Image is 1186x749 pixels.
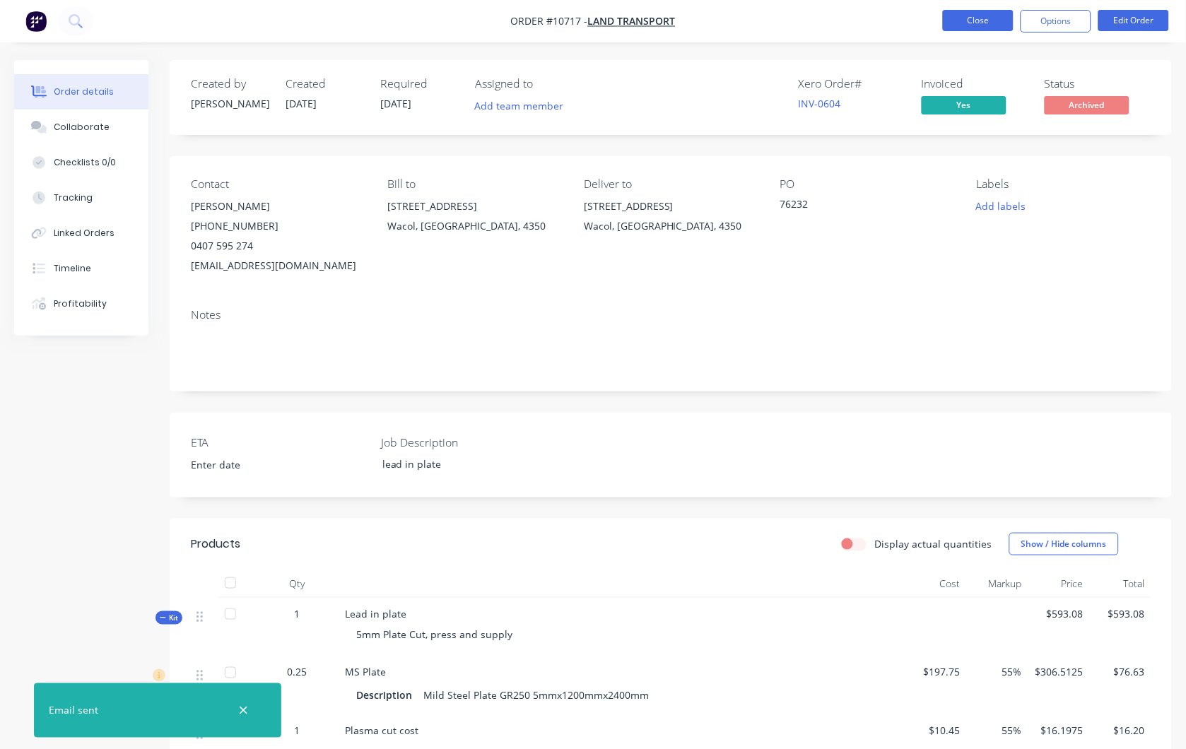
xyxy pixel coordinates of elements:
[943,10,1014,31] button: Close
[418,685,654,706] div: Mild Steel Plate GR250 5mmx1200mmx2400mm
[54,262,91,275] div: Timeline
[1033,665,1084,680] span: $306.5125
[191,308,1151,322] div: Notes
[345,607,406,620] span: Lead in plate
[191,196,365,276] div: [PERSON_NAME][PHONE_NUMBER]0407 595 274[EMAIL_ADDRESS][DOMAIN_NAME]
[972,724,1022,738] span: 55%
[905,570,966,598] div: Cost
[345,724,418,738] span: Plasma cut cost
[475,77,616,90] div: Assigned to
[584,196,758,242] div: [STREET_ADDRESS]Wacol, [GEOGRAPHIC_DATA], 4350
[191,216,365,236] div: [PHONE_NUMBER]
[1028,570,1089,598] div: Price
[155,611,182,625] div: Kit
[294,606,300,621] span: 1
[584,196,758,216] div: [STREET_ADDRESS]
[1045,77,1151,90] div: Status
[1098,10,1169,31] button: Edit Order
[356,685,418,706] div: Description
[191,196,365,216] div: [PERSON_NAME]
[191,236,365,256] div: 0407 595 274
[977,177,1151,191] div: Labels
[1089,570,1151,598] div: Total
[254,570,339,598] div: Qty
[780,177,954,191] div: PO
[380,77,458,90] div: Required
[387,196,561,216] div: [STREET_ADDRESS]
[54,227,115,240] div: Linked Orders
[287,665,307,680] span: 0.25
[191,96,269,111] div: [PERSON_NAME]
[584,177,758,191] div: Deliver to
[387,177,561,191] div: Bill to
[381,434,558,451] label: Job Description
[799,77,905,90] div: Xero Order #
[286,77,363,90] div: Created
[345,666,386,679] span: MS Plate
[14,180,148,216] button: Tracking
[54,156,116,169] div: Checklists 0/0
[380,97,411,110] span: [DATE]
[387,216,561,236] div: Wacol, [GEOGRAPHIC_DATA], 4350
[54,85,114,98] div: Order details
[191,256,365,276] div: [EMAIL_ADDRESS][DOMAIN_NAME]
[1045,96,1129,114] span: Archived
[799,97,841,110] a: INV-0604
[191,77,269,90] div: Created by
[588,15,676,28] a: Land Transport
[49,703,98,718] div: Email sent
[371,454,548,474] div: lead in plate
[191,434,368,451] label: ETA
[191,177,365,191] div: Contact
[191,536,240,553] div: Products
[14,251,148,286] button: Timeline
[14,145,148,180] button: Checklists 0/0
[467,96,571,115] button: Add team member
[1095,665,1145,680] span: $76.63
[387,196,561,242] div: [STREET_ADDRESS]Wacol, [GEOGRAPHIC_DATA], 4350
[54,191,93,204] div: Tracking
[356,627,512,641] span: 5mm Plate Cut, press and supply
[1021,10,1091,33] button: Options
[14,74,148,110] button: Order details
[294,724,300,738] span: 1
[286,97,317,110] span: [DATE]
[475,96,571,115] button: Add team member
[1095,724,1145,738] span: $16.20
[922,96,1006,114] span: Yes
[182,454,358,476] input: Enter date
[54,297,107,310] div: Profitability
[1033,724,1084,738] span: $16.1975
[14,286,148,322] button: Profitability
[160,613,178,623] span: Kit
[910,724,961,738] span: $10.45
[584,216,758,236] div: Wacol, [GEOGRAPHIC_DATA], 4350
[972,665,1022,680] span: 55%
[875,536,992,551] label: Display actual quantities
[1033,606,1084,621] span: $593.08
[54,121,110,134] div: Collaborate
[14,110,148,145] button: Collaborate
[1009,533,1119,555] button: Show / Hide columns
[1095,606,1145,621] span: $593.08
[969,196,1034,216] button: Add labels
[25,11,47,32] img: Factory
[910,665,961,680] span: $197.75
[511,15,588,28] span: Order #10717 -
[780,196,954,216] div: 76232
[14,216,148,251] button: Linked Orders
[966,570,1028,598] div: Markup
[922,77,1028,90] div: Invoiced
